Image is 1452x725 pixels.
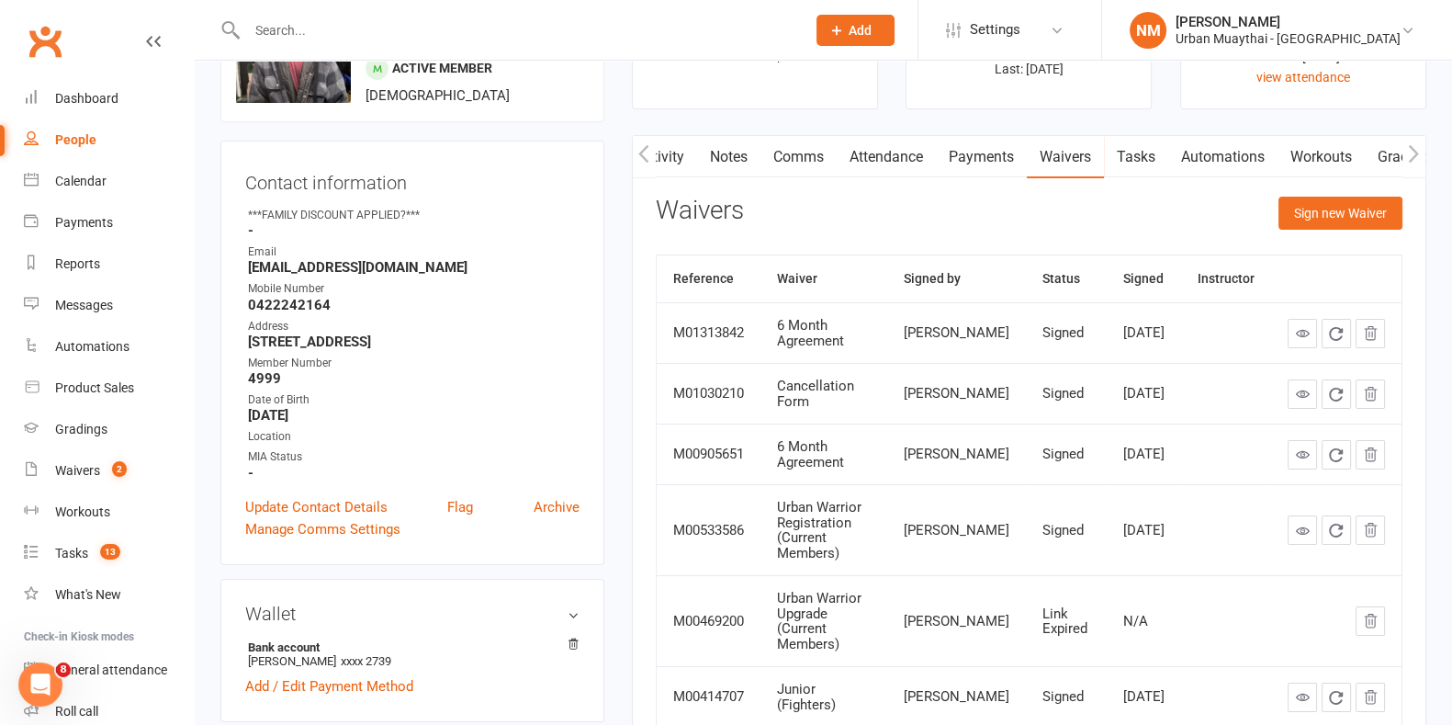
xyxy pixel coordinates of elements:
[55,215,113,230] div: Payments
[55,587,121,602] div: What's New
[904,614,1009,629] div: [PERSON_NAME]
[245,496,388,518] a: Update Contact Details
[248,370,580,387] strong: 4999
[24,574,194,616] a: What's New
[1042,606,1090,637] div: Link Expired
[248,640,570,654] strong: Bank account
[24,533,194,574] a: Tasks 13
[673,689,744,705] div: M00414707
[245,675,413,697] a: Add / Edit Payment Method
[248,391,580,409] div: Date of Birth
[697,136,760,178] a: Notes
[24,202,194,244] a: Payments
[1130,12,1166,49] div: NM
[245,604,580,624] h3: Wallet
[55,91,118,106] div: Dashboard
[777,439,872,470] div: 6 Month Agreement
[248,465,580,481] strong: -
[904,689,1009,705] div: [PERSON_NAME]
[112,461,127,477] span: 2
[248,428,580,446] div: Location
[1256,70,1350,85] a: view attendance
[777,682,872,712] div: Junior (Fighters)
[760,255,888,302] th: Waiver
[55,422,107,436] div: Gradings
[673,614,744,629] div: M00469200
[248,259,580,276] strong: [EMAIL_ADDRESS][DOMAIN_NAME]
[1176,30,1401,47] div: Urban Muaythai - [GEOGRAPHIC_DATA]
[1107,255,1181,302] th: Signed
[1042,689,1090,705] div: Signed
[849,23,872,38] span: Add
[24,368,194,409] a: Product Sales
[1123,386,1165,402] div: [DATE]
[24,78,194,119] a: Dashboard
[1042,523,1090,538] div: Signed
[1104,136,1168,178] a: Tasks
[24,161,194,202] a: Calendar
[1176,14,1401,30] div: [PERSON_NAME]
[673,447,744,462] div: M00905651
[837,136,936,178] a: Attendance
[673,325,744,341] div: M01313842
[248,407,580,424] strong: [DATE]
[936,136,1027,178] a: Payments
[248,334,580,350] strong: [STREET_ADDRESS]
[904,386,1009,402] div: [PERSON_NAME]
[1168,136,1278,178] a: Automations
[55,546,88,561] div: Tasks
[657,255,760,302] th: Reference
[1123,523,1165,538] div: [DATE]
[1278,136,1365,178] a: Workouts
[248,207,580,224] div: ***FAMILY DISCOUNT APPLIED?***
[22,18,68,64] a: Clubworx
[673,523,744,538] div: M00533586
[1123,614,1165,629] div: N/A
[55,704,98,719] div: Roll call
[248,280,580,298] div: Mobile Number
[1123,689,1165,705] div: [DATE]
[1027,136,1104,178] a: Waivers
[1042,386,1090,402] div: Signed
[1026,255,1107,302] th: Status
[887,255,1026,302] th: Signed by
[248,448,580,466] div: MIA Status
[1278,197,1402,230] button: Sign new Waiver
[777,379,872,409] div: Cancellation Form
[923,47,1134,76] p: Next: [DATE] Last: [DATE]
[673,386,744,402] div: M01030210
[24,650,194,691] a: General attendance kiosk mode
[970,9,1020,51] span: Settings
[24,326,194,368] a: Automations
[248,297,580,313] strong: 0422242164
[248,222,580,239] strong: -
[248,355,580,372] div: Member Number
[248,244,580,261] div: Email
[392,61,492,75] span: Active member
[24,119,194,161] a: People
[55,339,129,354] div: Automations
[245,165,580,193] h3: Contact information
[55,663,167,677] div: General attendance
[904,523,1009,538] div: [PERSON_NAME]
[1042,325,1090,341] div: Signed
[777,500,872,561] div: Urban Warrior Registration (Current Members)
[777,591,872,651] div: Urban Warrior Upgrade (Current Members)
[100,544,120,560] span: 13
[1123,325,1165,341] div: [DATE]
[55,463,100,478] div: Waivers
[624,136,697,178] a: Activity
[18,663,62,707] iframe: Intercom live chat
[55,504,110,519] div: Workouts
[24,244,194,285] a: Reports
[55,256,100,271] div: Reports
[55,298,113,312] div: Messages
[245,638,580,671] li: [PERSON_NAME]
[904,325,1009,341] div: [PERSON_NAME]
[56,663,71,677] span: 8
[777,318,872,348] div: 6 Month Agreement
[242,17,793,43] input: Search...
[248,318,580,335] div: Address
[447,496,473,518] a: Flag
[55,174,107,188] div: Calendar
